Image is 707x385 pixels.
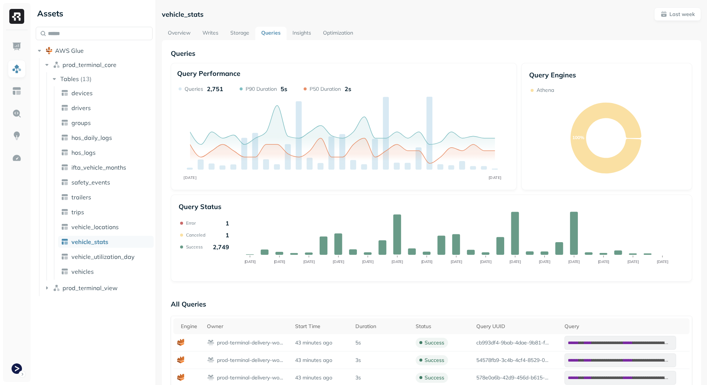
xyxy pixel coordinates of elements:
a: ifta_vehicle_months [58,161,154,173]
img: table [61,104,68,112]
button: prod_terminal_view [43,282,153,294]
p: 1 [225,231,229,239]
p: 5s [281,85,287,93]
img: table [61,193,68,201]
a: vehicle_stats [58,236,154,248]
span: AWS Glue [55,47,84,54]
a: safety_events [58,176,154,188]
a: Queries [255,27,287,40]
a: vehicle_utilization_day [58,251,154,263]
a: vehicles [58,266,154,277]
a: Insights [287,27,317,40]
tspan: [DATE] [362,259,374,264]
p: 2s [345,85,351,93]
img: namespace [53,61,60,68]
span: prod_terminal_core [63,61,116,68]
img: workgroup [207,374,215,381]
p: success [425,374,444,381]
tspan: [DATE] [244,259,256,264]
tspan: [DATE] [183,175,196,180]
p: Query Engines [529,71,684,79]
p: 2,749 [213,243,229,251]
img: Asset Explorer [12,86,22,96]
a: Overview [162,27,196,40]
a: Optimization [317,27,359,40]
p: ( 13 ) [80,75,92,83]
button: prod_terminal_core [43,59,153,71]
div: Query UUID [476,323,557,330]
span: hos_logs [71,149,96,156]
p: cb993df4-9bab-4dae-9b81-fc93afd394c0 [476,339,551,346]
div: Assets [36,7,153,19]
a: vehicle_locations [58,221,154,233]
p: vehicle_stats [162,10,204,19]
p: 2,751 [207,85,223,93]
tspan: [DATE] [657,259,668,264]
p: 5s [355,339,361,346]
tspan: [DATE] [391,259,403,264]
span: trailers [71,193,91,201]
p: P50 Duration [310,86,341,93]
p: 3s [355,357,361,364]
p: 3s [355,374,361,381]
tspan: [DATE] [509,259,521,264]
p: Query Performance [177,69,240,78]
img: Terminal [12,363,22,374]
span: Tables [60,75,79,83]
img: table [61,164,68,171]
button: Tables(13) [51,73,153,85]
p: Last week [669,11,695,18]
tspan: [DATE] [450,259,462,264]
p: prod-terminal-delivery-workgroup [217,374,284,381]
span: vehicle_stats [71,238,108,246]
button: Last week [654,7,701,21]
div: Query [564,323,686,330]
span: safety_events [71,179,110,186]
p: Success [186,244,203,250]
p: 43 minutes ago [295,339,348,346]
img: table [61,119,68,126]
p: 43 minutes ago [295,374,348,381]
span: drivers [71,104,91,112]
tspan: [DATE] [480,259,491,264]
img: Query Explorer [12,109,22,118]
tspan: [DATE] [273,259,285,264]
p: Canceled [186,232,205,238]
p: P90 Duration [246,86,277,93]
p: Error [186,220,196,226]
span: ifta_vehicle_months [71,164,126,171]
a: groups [58,117,154,129]
img: table [61,223,68,231]
img: Ryft [9,9,24,24]
tspan: [DATE] [598,259,609,264]
img: workgroup [207,339,215,346]
a: devices [58,87,154,99]
div: Start Time [295,323,348,330]
p: success [425,357,444,364]
div: Engine [181,323,199,330]
img: table [61,208,68,216]
span: groups [71,119,91,126]
span: devices [71,89,93,97]
a: drivers [58,102,154,114]
p: prod-terminal-delivery-workgroup [217,357,284,364]
tspan: [DATE] [568,259,580,264]
a: trips [58,206,154,218]
img: table [61,149,68,156]
img: Dashboard [12,42,22,51]
img: table [61,89,68,97]
p: Queries [185,86,203,93]
a: hos_logs [58,147,154,158]
span: prod_terminal_view [63,284,118,292]
a: trailers [58,191,154,203]
text: 100% [572,135,584,140]
div: Duration [355,323,408,330]
img: table [61,268,68,275]
p: 54578fb9-3c4b-4cf4-8529-0aa79340a74b [476,357,551,364]
tspan: [DATE] [627,259,639,264]
img: root [45,47,53,54]
tspan: [DATE] [303,259,314,264]
img: table [61,238,68,246]
p: prod-terminal-delivery-workgroup [217,339,284,346]
img: Insights [12,131,22,141]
